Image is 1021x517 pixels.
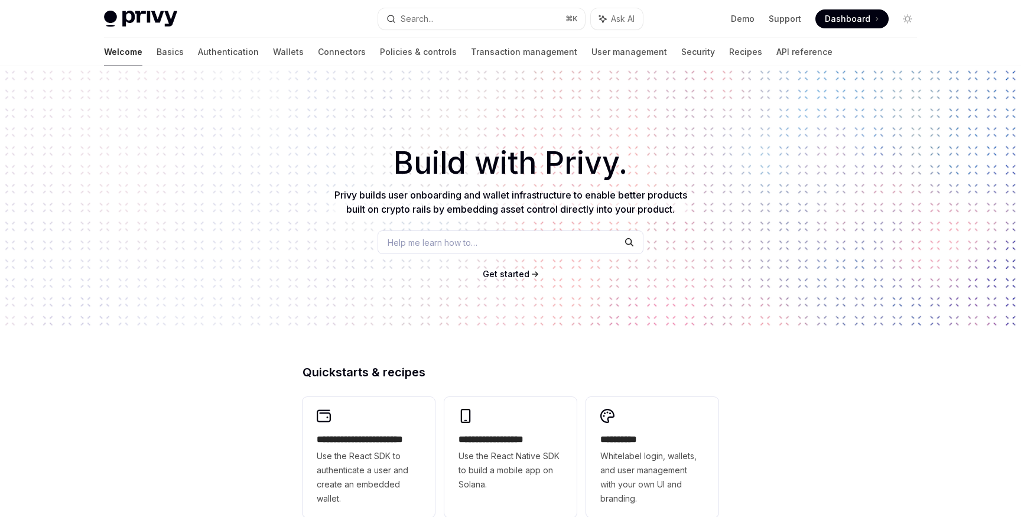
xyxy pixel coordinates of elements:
a: Welcome [104,38,142,66]
div: Search... [401,12,434,26]
span: ⌘ K [565,14,578,24]
span: Ask AI [611,13,635,25]
a: Basics [157,38,184,66]
a: Dashboard [815,9,889,28]
a: User management [591,38,667,66]
span: Dashboard [825,13,870,25]
button: Ask AI [591,8,643,30]
span: Quickstarts & recipes [303,366,425,378]
a: Transaction management [471,38,577,66]
button: Search...⌘K [378,8,585,30]
a: Security [681,38,715,66]
a: Wallets [273,38,304,66]
a: Authentication [198,38,259,66]
span: Build with Privy. [394,152,627,174]
span: Use the React Native SDK to build a mobile app on Solana. [459,449,562,492]
button: Toggle dark mode [898,9,917,28]
a: Connectors [318,38,366,66]
span: Whitelabel login, wallets, and user management with your own UI and branding. [600,449,704,506]
a: Get started [483,268,529,280]
span: Get started [483,269,529,279]
span: Use the React SDK to authenticate a user and create an embedded wallet. [317,449,421,506]
a: Support [769,13,801,25]
a: API reference [776,38,833,66]
a: Recipes [729,38,762,66]
img: light logo [104,11,177,27]
span: Privy builds user onboarding and wallet infrastructure to enable better products built on crypto ... [334,189,687,215]
a: Demo [731,13,755,25]
a: Policies & controls [380,38,457,66]
span: Help me learn how to… [388,236,477,249]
